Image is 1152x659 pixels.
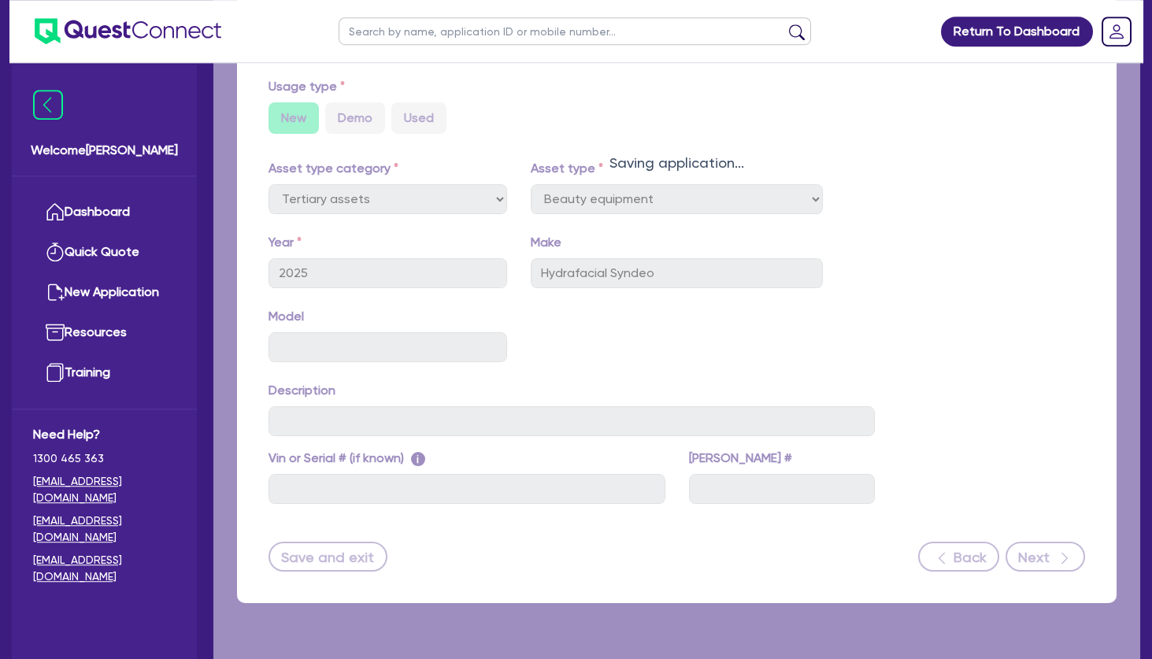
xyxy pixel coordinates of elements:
[46,242,65,261] img: quick-quote
[1096,11,1137,52] a: Dropdown toggle
[46,283,65,302] img: new-application
[33,313,176,353] a: Resources
[46,363,65,382] img: training
[33,353,176,393] a: Training
[33,272,176,313] a: New Application
[46,323,65,342] img: resources
[33,513,176,546] a: [EMAIL_ADDRESS][DOMAIN_NAME]
[33,552,176,585] a: [EMAIL_ADDRESS][DOMAIN_NAME]
[339,17,811,45] input: Search by name, application ID or mobile number...
[33,473,176,506] a: [EMAIL_ADDRESS][DOMAIN_NAME]
[33,90,63,120] img: icon-menu-close
[31,141,178,160] span: Welcome [PERSON_NAME]
[33,450,176,467] span: 1300 465 363
[33,192,176,232] a: Dashboard
[33,232,176,272] a: Quick Quote
[213,152,1140,173] div: Saving application...
[33,425,176,444] span: Need Help?
[35,18,221,44] img: quest-connect-logo-blue
[941,17,1093,46] a: Return To Dashboard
